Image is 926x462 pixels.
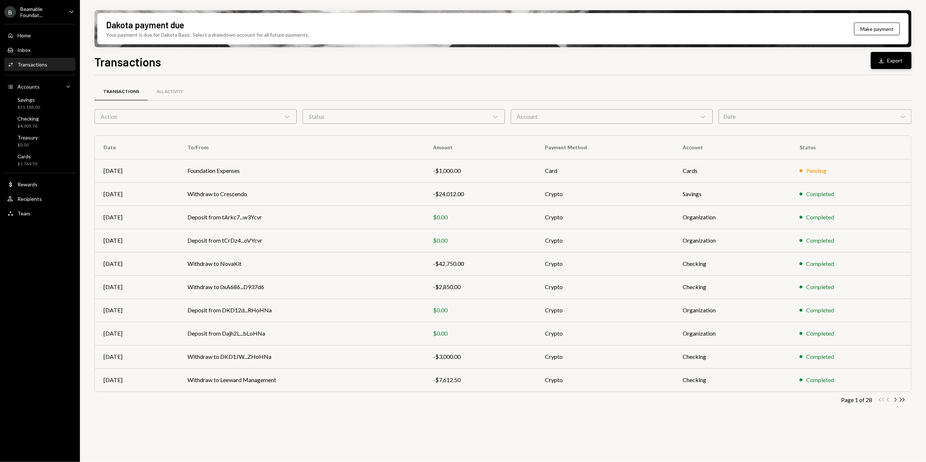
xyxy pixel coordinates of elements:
div: Checking [17,115,39,122]
div: Completed [806,306,834,315]
div: [DATE] [104,376,170,384]
td: Withdraw to Crescendo [179,182,424,206]
a: Team [4,207,76,220]
div: Dakota payment due [106,19,184,31]
div: Savings [17,97,40,103]
div: Completed [806,283,834,291]
div: [DATE] [104,259,170,268]
a: Home [4,29,76,42]
th: To/From [179,136,424,159]
td: Crypto [536,252,674,275]
div: Inbox [17,47,31,53]
div: Account [511,109,713,124]
div: Date [719,109,911,124]
a: Inbox [4,43,76,56]
a: Treasury$0.00 [4,132,76,150]
div: $0.00 [433,306,527,315]
a: Recipients [4,192,76,205]
div: Completed [806,329,834,338]
div: Pending [806,166,826,175]
div: -$3,000.00 [433,352,527,361]
div: $0.00 [433,213,527,222]
div: [DATE] [104,352,170,361]
div: [DATE] [104,306,170,315]
th: Amount [424,136,536,159]
div: $0.00 [433,329,527,338]
td: Checking [674,345,791,368]
div: Recipients [17,196,42,202]
div: Completed [806,213,834,222]
td: Crypto [536,229,674,252]
td: Organization [674,206,791,229]
div: Beamable Foundat... [20,6,63,18]
td: Card [536,159,674,182]
div: Completed [806,259,834,268]
td: Crypto [536,182,674,206]
th: Status [791,136,911,159]
div: -$24,012.00 [433,190,527,198]
div: Transactions [103,89,139,95]
div: Completed [806,236,834,245]
td: Crypto [536,299,674,322]
td: Crypto [536,322,674,345]
td: Checking [674,252,791,275]
div: All Activity [157,89,183,95]
a: Checking$4,005.76 [4,113,76,131]
th: Payment Method [536,136,674,159]
td: Savings [674,182,791,206]
td: Withdraw to 0xA686...D937d6 [179,275,424,299]
a: Savings$51,188.00 [4,94,76,112]
td: Deposit from tArkc7...w3Ycvr [179,206,424,229]
td: Withdraw to DKD1JW...ZHoHNa [179,345,424,368]
div: Page 1 of 28 [841,396,872,403]
div: $0.00 [433,236,527,245]
a: Rewards [4,178,76,191]
td: Checking [674,275,791,299]
a: Accounts [4,80,76,93]
div: Action [94,109,297,124]
button: Make payment [854,23,900,35]
td: Organization [674,322,791,345]
td: Foundation Expenses [179,159,424,182]
div: Rewards [17,181,37,187]
div: Transactions [17,61,47,68]
td: Cards [674,159,791,182]
div: [DATE] [104,213,170,222]
td: Deposit from DKD12d...RHoHNa [179,299,424,322]
div: $1,764.50 [17,161,37,167]
div: B [4,6,16,18]
div: Completed [806,190,834,198]
div: [DATE] [104,236,170,245]
a: Cards$1,764.50 [4,151,76,169]
div: [DATE] [104,329,170,338]
div: Completed [806,352,834,361]
td: Organization [674,229,791,252]
a: Transactions [94,82,148,101]
th: Date [95,136,179,159]
div: $4,005.76 [17,123,39,129]
div: [DATE] [104,283,170,291]
div: Cards [17,153,37,159]
td: Organization [674,299,791,322]
th: Account [674,136,791,159]
div: [DATE] [104,166,170,175]
div: Team [17,210,30,216]
div: Your payment is due for Dakota Basic. Select a drawdown account for all future payments. [106,31,309,38]
div: Accounts [17,84,40,90]
td: Deposit from tCrDz4...oVYcvr [179,229,424,252]
div: Completed [806,376,834,384]
div: -$42,750.00 [433,259,527,268]
div: -$2,850.00 [433,283,527,291]
td: Crypto [536,206,674,229]
div: Status [303,109,505,124]
div: Treasury [17,134,38,141]
div: $51,188.00 [17,104,40,110]
div: [DATE] [104,190,170,198]
button: Export [871,52,911,69]
td: Withdraw to NovaKit [179,252,424,275]
a: All Activity [148,82,192,101]
div: $0.00 [17,142,38,148]
td: Withdraw to Leeward Management [179,368,424,392]
td: Crypto [536,275,674,299]
td: Crypto [536,368,674,392]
